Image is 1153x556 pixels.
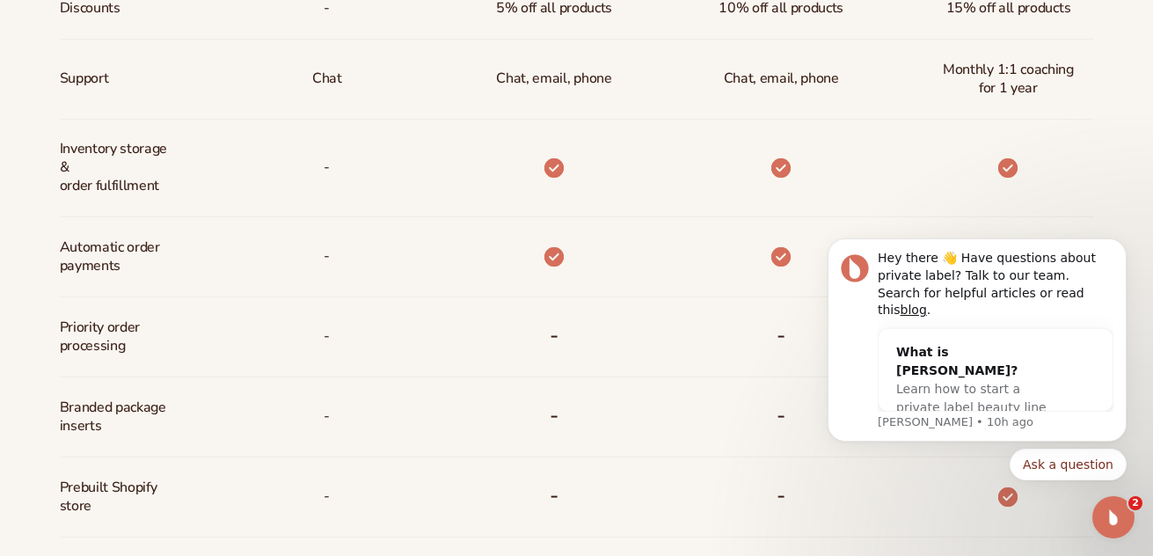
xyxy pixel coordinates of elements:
span: Inventory storage & order fulfillment [60,133,177,201]
span: - [324,400,330,433]
b: - [777,321,785,349]
iframe: Intercom live chat [1092,496,1135,538]
p: Chat, email, phone [496,62,611,95]
p: - [324,151,330,184]
iframe: Intercom notifications message [801,198,1153,508]
span: Monthly 1:1 coaching for 1 year [937,54,1079,105]
span: Automatic order payments [60,231,177,282]
b: - [777,401,785,429]
span: Chat, email, phone [724,62,839,95]
b: - [550,481,558,509]
span: - [324,240,330,273]
span: 2 [1128,496,1142,510]
b: - [550,321,558,349]
p: Chat [312,62,342,95]
span: Support [60,62,109,95]
b: - [777,481,785,509]
span: Prebuilt Shopify store [60,472,177,523]
b: - [550,401,558,429]
span: - [324,320,330,353]
span: - [324,480,330,513]
span: Branded package inserts [60,391,177,443]
span: Priority order processing [60,311,177,362]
